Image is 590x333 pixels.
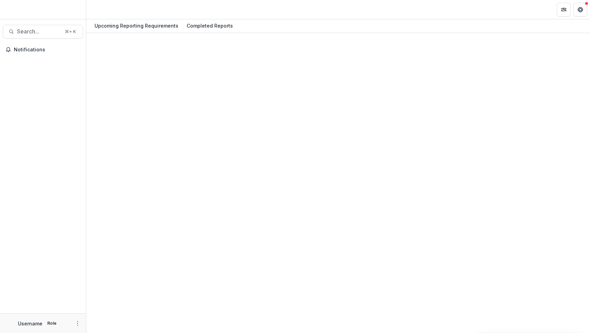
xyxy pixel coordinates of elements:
button: Get Help [573,3,587,17]
button: More [73,319,82,327]
button: Search... [3,25,83,39]
div: Upcoming Reporting Requirements [92,21,181,31]
div: Completed Reports [184,21,236,31]
div: ⌘ + K [63,28,77,36]
a: Upcoming Reporting Requirements [92,19,181,33]
p: Username [18,320,42,327]
span: Search... [17,28,61,35]
button: Notifications [3,44,83,55]
p: Role [45,320,59,326]
span: Notifications [14,47,80,53]
button: Partners [557,3,571,17]
a: Completed Reports [184,19,236,33]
